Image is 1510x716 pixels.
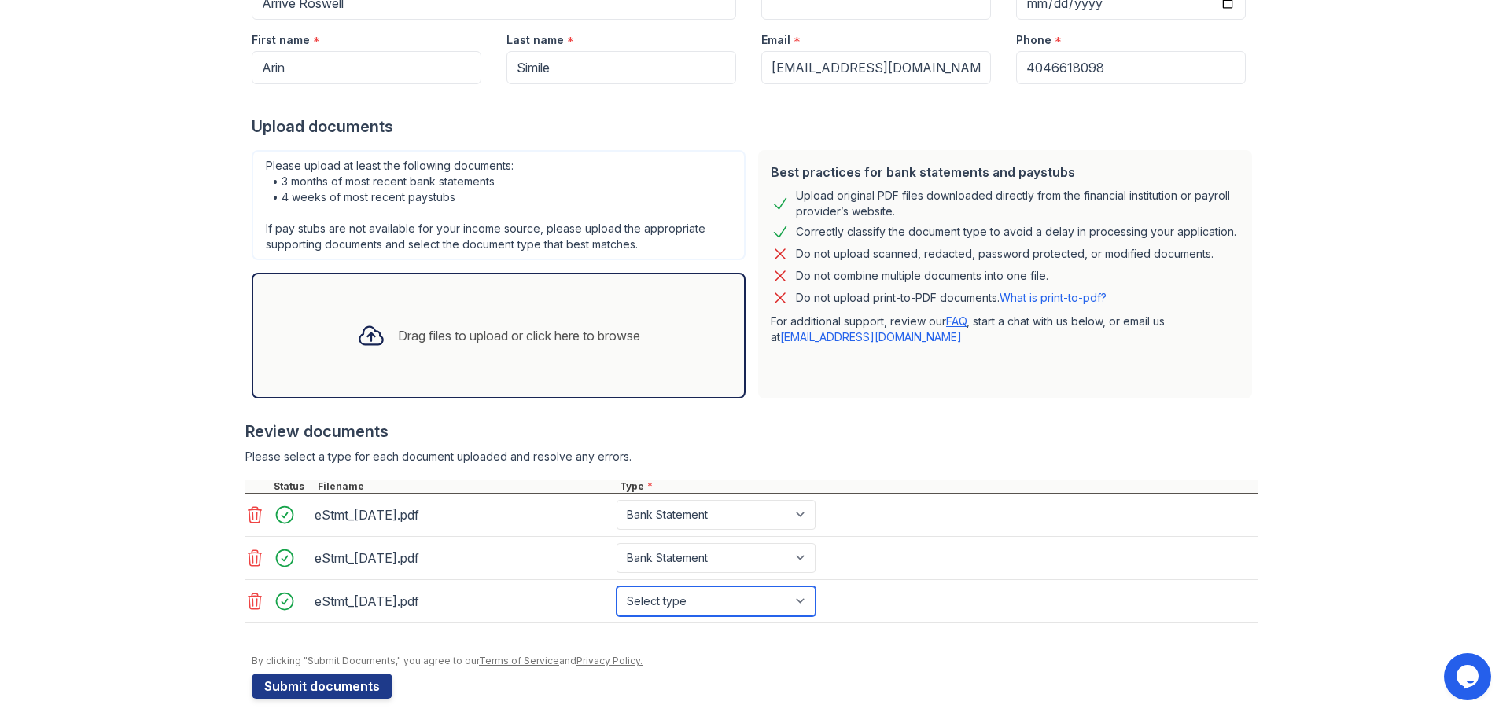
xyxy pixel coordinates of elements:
div: eStmt_[DATE].pdf [315,589,610,614]
div: eStmt_[DATE].pdf [315,545,610,571]
div: Upload original PDF files downloaded directly from the financial institution or payroll provider’... [796,188,1239,219]
iframe: chat widget [1444,653,1494,700]
div: Status [271,480,315,493]
button: Submit documents [252,674,392,699]
label: Last name [506,32,564,48]
div: Please select a type for each document uploaded and resolve any errors. [245,449,1258,464]
div: Drag files to upload or click here to browse [398,326,640,345]
a: Terms of Service [479,655,559,666]
div: Filename [315,480,617,493]
p: Do not upload print-to-PDF documents. [796,290,1107,306]
a: Privacy Policy. [576,655,643,666]
div: Do not combine multiple documents into one file. [796,266,1048,285]
a: What is print-to-pdf? [1000,291,1107,304]
p: For additional support, review our , start a chat with us below, or email us at [771,314,1239,345]
label: Email [761,32,790,48]
div: Do not upload scanned, redacted, password protected, or modified documents. [796,244,1214,263]
div: Review documents [245,420,1258,442]
div: By clicking "Submit Documents," you agree to our and [252,655,1258,667]
div: Type [617,480,1258,493]
label: First name [252,32,310,48]
a: FAQ [946,314,967,328]
div: Upload documents [252,116,1258,138]
div: eStmt_[DATE].pdf [315,502,610,527]
label: Phone [1016,32,1051,48]
a: [EMAIL_ADDRESS][DOMAIN_NAME] [780,330,962,343]
div: Best practices for bank statements and paystubs [771,163,1239,182]
div: Correctly classify the document type to avoid a delay in processing your application. [796,222,1236,241]
div: Please upload at least the following documents: • 3 months of most recent bank statements • 4 wee... [252,150,746,260]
